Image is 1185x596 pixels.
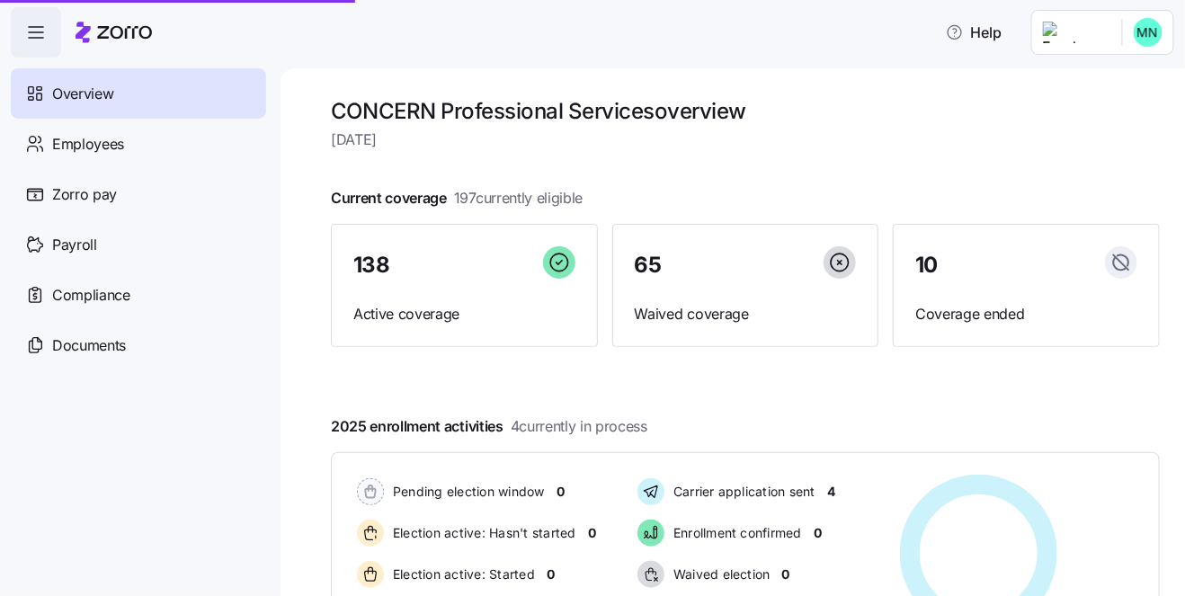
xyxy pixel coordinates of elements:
span: 0 [814,524,822,542]
a: Documents [11,320,266,370]
span: 65 [635,254,662,276]
a: Compliance [11,270,266,320]
span: Compliance [52,284,130,307]
a: Payroll [11,219,266,270]
span: Overview [52,83,113,105]
span: 138 [353,254,390,276]
span: Current coverage [331,187,583,209]
span: 0 [557,483,565,501]
span: 4 currently in process [511,415,647,438]
span: Election active: Started [388,565,535,583]
img: b0ee0d05d7ad5b312d7e0d752ccfd4ca [1134,18,1163,47]
span: 0 [782,565,790,583]
span: Zorro pay [52,183,117,206]
a: Overview [11,68,266,119]
span: Carrier application sent [668,483,815,501]
span: Waived election [668,565,771,583]
span: Pending election window [388,483,545,501]
span: Documents [52,334,126,357]
span: Waived coverage [635,303,857,325]
span: [DATE] [331,129,1160,151]
img: Employer logo [1043,22,1108,43]
span: 0 [588,524,596,542]
span: 2025 enrollment activities [331,415,647,438]
span: Payroll [52,234,97,256]
span: Election active: Hasn't started [388,524,576,542]
h1: CONCERN Professional Services overview [331,97,1160,125]
span: Coverage ended [915,303,1137,325]
a: Employees [11,119,266,169]
span: Employees [52,133,124,156]
span: Help [946,22,1002,43]
span: Enrollment confirmed [668,524,802,542]
span: 197 currently eligible [454,187,583,209]
span: 0 [547,565,555,583]
span: 10 [915,254,938,276]
span: Active coverage [353,303,575,325]
span: 4 [827,483,835,501]
button: Help [931,14,1017,50]
a: Zorro pay [11,169,266,219]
